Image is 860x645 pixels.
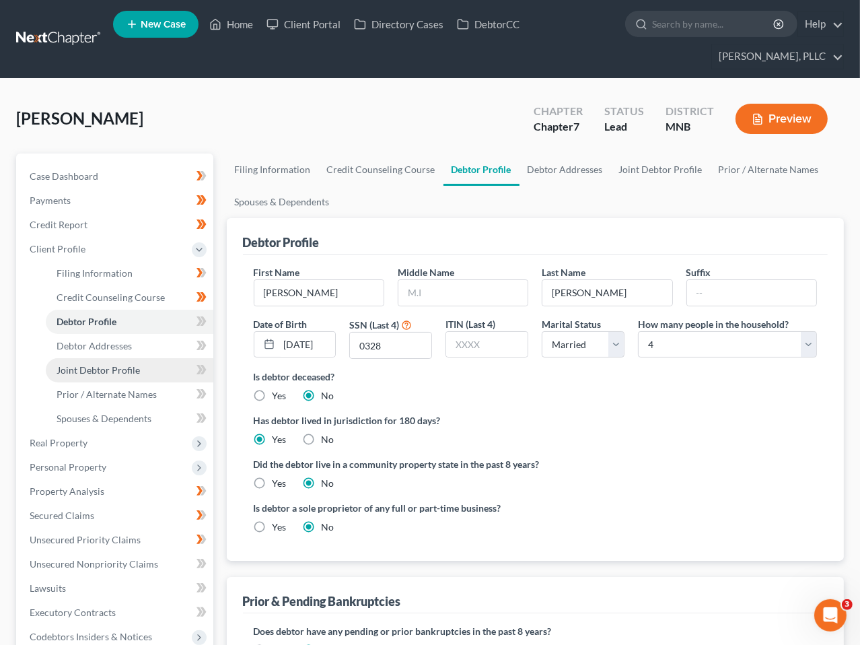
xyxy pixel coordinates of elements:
[46,382,213,407] a: Prior / Alternate Names
[450,12,526,36] a: DebtorCC
[349,318,399,332] label: SSN (Last 4)
[19,552,213,576] a: Unsecured Nonpriority Claims
[273,433,287,446] label: Yes
[254,265,300,279] label: First Name
[842,599,853,610] span: 3
[398,265,454,279] label: Middle Name
[542,280,672,306] input: --
[30,437,87,448] span: Real Property
[604,119,644,135] div: Lead
[19,528,213,552] a: Unsecured Priority Claims
[686,265,711,279] label: Suffix
[273,389,287,403] label: Yes
[30,195,71,206] span: Payments
[711,154,827,186] a: Prior / Alternate Names
[398,280,528,306] input: M.I
[638,317,789,331] label: How many people in the household?
[611,154,711,186] a: Joint Debtor Profile
[46,310,213,334] a: Debtor Profile
[203,12,260,36] a: Home
[30,243,85,254] span: Client Profile
[227,154,319,186] a: Filing Information
[534,104,583,119] div: Chapter
[542,265,585,279] label: Last Name
[46,407,213,431] a: Spouses & Dependents
[46,334,213,358] a: Debtor Addresses
[443,154,519,186] a: Debtor Profile
[30,510,94,521] span: Secured Claims
[254,501,529,515] label: Is debtor a sole proprietor of any full or part-time business?
[322,389,334,403] label: No
[30,534,141,545] span: Unsecured Priority Claims
[604,104,644,119] div: Status
[19,504,213,528] a: Secured Claims
[19,479,213,504] a: Property Analysis
[279,332,336,358] input: MM/DD/YYYY
[254,280,384,306] input: --
[254,457,818,471] label: Did the debtor live in a community property state in the past 8 years?
[46,358,213,382] a: Joint Debtor Profile
[19,576,213,601] a: Lawsuits
[57,388,157,400] span: Prior / Alternate Names
[254,413,818,428] label: Has debtor lived in jurisdiction for 180 days?
[322,477,334,490] label: No
[57,316,116,327] span: Debtor Profile
[46,261,213,285] a: Filing Information
[652,11,775,36] input: Search by name...
[227,186,338,218] a: Spouses & Dependents
[30,607,116,618] span: Executory Contracts
[30,558,158,570] span: Unsecured Nonpriority Claims
[57,292,165,303] span: Credit Counseling Course
[30,485,104,497] span: Property Analysis
[57,413,151,424] span: Spouses & Dependents
[666,119,714,135] div: MNB
[322,520,334,534] label: No
[712,44,843,69] a: [PERSON_NAME], PLLC
[666,104,714,119] div: District
[254,370,818,384] label: Is debtor deceased?
[534,119,583,135] div: Chapter
[254,317,308,331] label: Date of Birth
[243,234,320,250] div: Debtor Profile
[322,433,334,446] label: No
[30,170,98,182] span: Case Dashboard
[798,12,843,36] a: Help
[19,213,213,237] a: Credit Report
[57,340,132,351] span: Debtor Addresses
[542,317,601,331] label: Marital Status
[319,154,443,186] a: Credit Counseling Course
[19,189,213,213] a: Payments
[446,332,528,358] input: XXXX
[573,120,579,133] span: 7
[273,477,287,490] label: Yes
[30,219,87,230] span: Credit Report
[19,601,213,625] a: Executory Contracts
[736,104,828,134] button: Preview
[30,461,106,473] span: Personal Property
[243,593,401,609] div: Prior & Pending Bankruptcies
[30,582,66,594] span: Lawsuits
[519,154,611,186] a: Debtor Addresses
[260,12,347,36] a: Client Portal
[254,624,818,638] label: Does debtor have any pending or prior bankruptcies in the past 8 years?
[141,20,186,30] span: New Case
[814,599,847,632] iframe: Intercom live chat
[46,285,213,310] a: Credit Counseling Course
[30,631,152,642] span: Codebtors Insiders & Notices
[350,333,431,358] input: XXXX
[57,364,140,376] span: Joint Debtor Profile
[347,12,450,36] a: Directory Cases
[16,108,143,128] span: [PERSON_NAME]
[687,280,816,306] input: --
[445,317,495,331] label: ITIN (Last 4)
[19,164,213,189] a: Case Dashboard
[273,520,287,534] label: Yes
[57,267,133,279] span: Filing Information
